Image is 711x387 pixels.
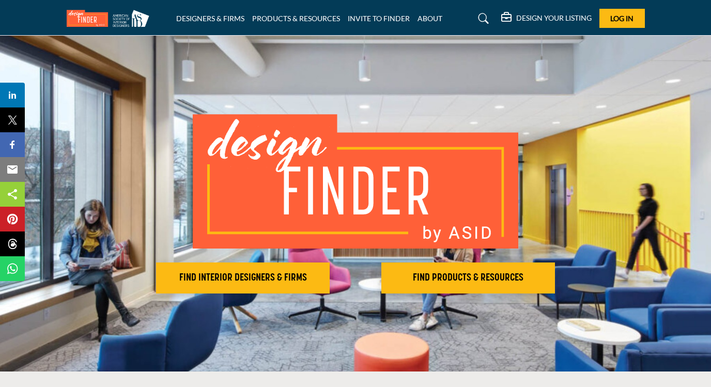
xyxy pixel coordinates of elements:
a: PRODUCTS & RESOURCES [252,14,340,23]
div: DESIGN YOUR LISTING [501,12,592,25]
a: INVITE TO FINDER [348,14,410,23]
h2: FIND INTERIOR DESIGNERS & FIRMS [159,272,327,284]
h5: DESIGN YOUR LISTING [516,13,592,23]
h2: FIND PRODUCTS & RESOURCES [384,272,552,284]
span: Log In [610,14,633,23]
img: image [193,114,518,249]
button: FIND INTERIOR DESIGNERS & FIRMS [156,262,330,293]
a: DESIGNERS & FIRMS [176,14,244,23]
button: Log In [599,9,645,28]
a: ABOUT [418,14,442,23]
a: Search [468,10,496,27]
button: FIND PRODUCTS & RESOURCES [381,262,555,293]
img: Site Logo [67,10,154,27]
